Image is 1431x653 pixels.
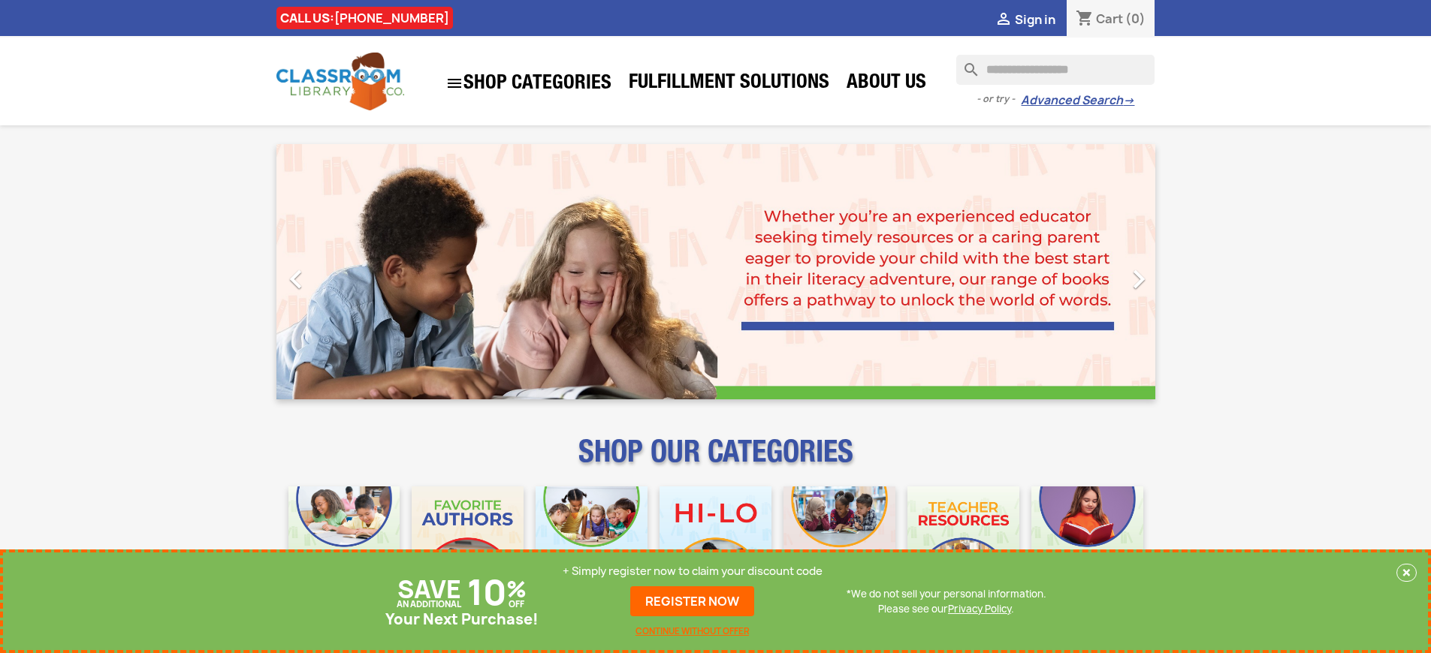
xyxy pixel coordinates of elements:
a: [PHONE_NUMBER] [334,10,449,26]
span: - or try - [977,92,1021,107]
i:  [445,74,463,92]
i:  [277,260,315,298]
a: About Us [839,69,934,99]
a: Advanced Search→ [1021,93,1134,108]
a: Fulfillment Solutions [621,69,837,99]
a: Next [1023,144,1155,399]
span: (0) [1125,11,1146,27]
i:  [995,11,1013,29]
i: shopping_cart [1076,11,1094,29]
img: Classroom Library Company [276,53,404,110]
i: search [956,55,974,73]
input: Search [956,55,1155,85]
img: CLC_Dyslexia_Mobile.jpg [1031,486,1143,598]
img: CLC_Bulk_Mobile.jpg [288,486,400,598]
i:  [1120,260,1158,298]
img: CLC_Phonics_And_Decodables_Mobile.jpg [536,486,648,598]
span: → [1123,93,1134,108]
img: CLC_Favorite_Authors_Mobile.jpg [412,486,524,598]
p: SHOP OUR CATEGORIES [276,447,1155,474]
ul: Carousel container [276,144,1155,399]
div: CALL US: [276,7,453,29]
span: Cart [1096,11,1123,27]
img: CLC_Fiction_Nonfiction_Mobile.jpg [783,486,895,598]
img: CLC_HiLo_Mobile.jpg [660,486,771,598]
a: SHOP CATEGORIES [438,67,619,100]
a: Previous [276,144,409,399]
span: Sign in [1015,11,1055,28]
a:  Sign in [995,11,1055,28]
img: CLC_Teacher_Resources_Mobile.jpg [907,486,1019,598]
